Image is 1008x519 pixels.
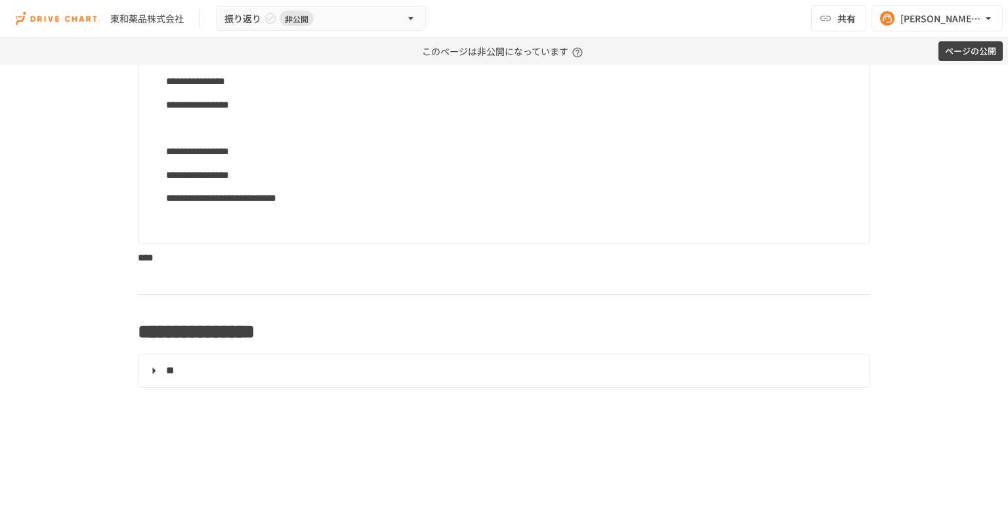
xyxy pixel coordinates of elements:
button: 共有 [811,5,866,31]
span: 共有 [837,11,856,26]
span: 振り返り [224,10,261,27]
img: i9VDDS9JuLRLX3JIUyK59LcYp6Y9cayLPHs4hOxMB9W [16,8,100,29]
button: [PERSON_NAME][EMAIL_ADDRESS][DOMAIN_NAME] [871,5,1003,31]
span: 非公開 [280,12,314,26]
button: 振り返り非公開 [216,6,426,31]
p: このページは非公開になっています [422,37,587,65]
div: [PERSON_NAME][EMAIL_ADDRESS][DOMAIN_NAME] [900,10,982,27]
div: 東和薬品株式会社 [110,12,184,26]
button: ページの公開 [938,41,1003,62]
